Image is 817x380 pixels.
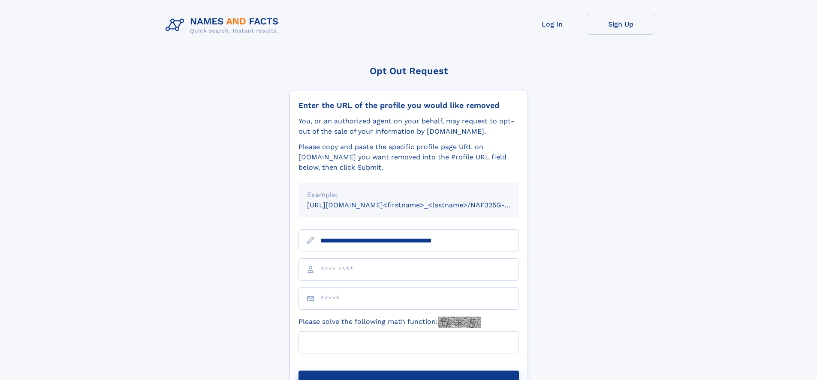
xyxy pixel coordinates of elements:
img: Logo Names and Facts [162,14,286,37]
div: Please copy and paste the specific profile page URL on [DOMAIN_NAME] you want removed into the Pr... [298,142,519,173]
small: [URL][DOMAIN_NAME]<firstname>_<lastname>/NAF325G-xxxxxxxx [307,201,535,209]
div: Example: [307,190,510,200]
div: You, or an authorized agent on your behalf, may request to opt-out of the sale of your informatio... [298,116,519,137]
a: Sign Up [587,14,655,35]
label: Please solve the following math function: [298,317,481,328]
div: Enter the URL of the profile you would like removed [298,101,519,110]
a: Log In [518,14,587,35]
div: Opt Out Request [289,66,528,76]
